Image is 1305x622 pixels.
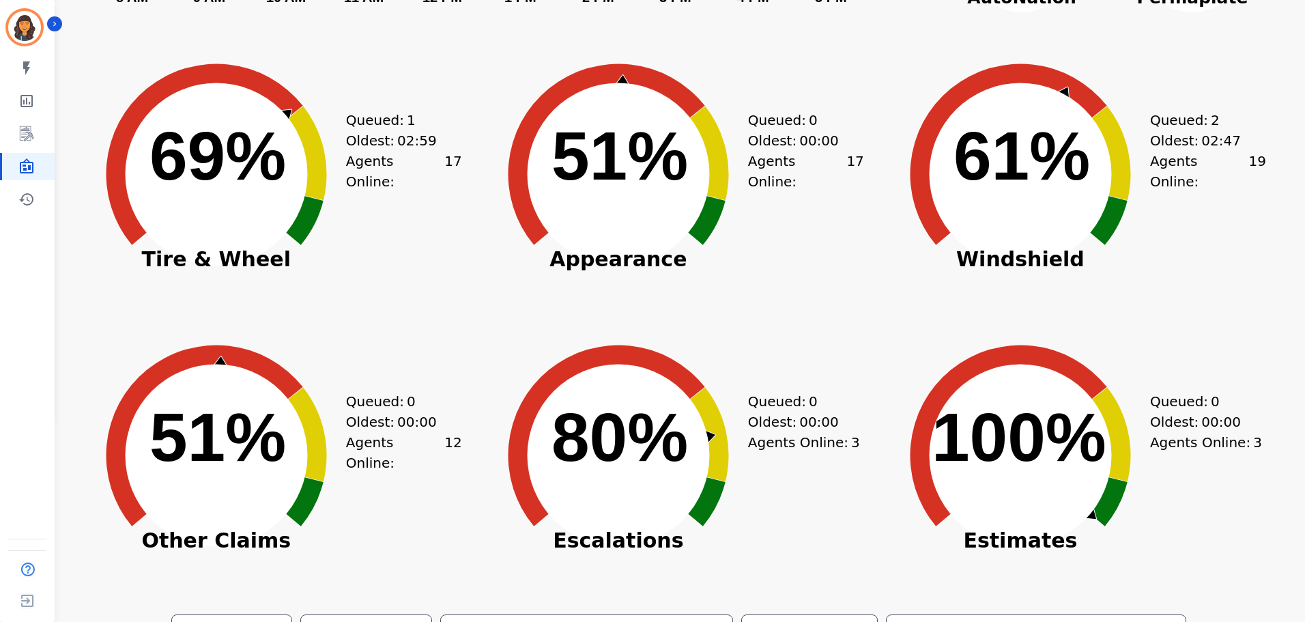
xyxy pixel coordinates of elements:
text: 100% [932,399,1106,475]
div: Agents Online: [748,432,864,453]
span: Other Claims [80,534,353,548]
text: 69% [149,117,286,194]
div: Queued: [1150,110,1252,130]
span: 00:00 [799,130,839,151]
div: Queued: [748,110,850,130]
div: Oldest: [748,412,850,432]
div: Agents Online: [346,151,462,192]
span: 3 [851,432,860,453]
span: 02:47 [1201,130,1241,151]
span: Escalations [482,534,755,548]
span: 00:00 [799,412,839,432]
div: Queued: [346,110,448,130]
span: 00:00 [397,412,437,432]
span: 02:59 [397,130,437,151]
span: 0 [407,391,416,412]
span: 17 [846,151,863,192]
div: Queued: [1150,391,1252,412]
text: 51% [149,399,286,475]
div: Queued: [346,391,448,412]
span: 2 [1211,110,1220,130]
span: 0 [809,391,818,412]
div: Agents Online: [748,151,864,192]
span: 00:00 [1201,412,1241,432]
div: Oldest: [1150,130,1252,151]
div: Oldest: [748,130,850,151]
div: Agents Online: [1150,151,1266,192]
div: Queued: [748,391,850,412]
text: 51% [551,117,688,194]
span: 17 [444,151,461,192]
span: 12 [444,432,461,473]
span: 3 [1253,432,1262,453]
text: 61% [953,117,1090,194]
span: 0 [809,110,818,130]
span: 1 [407,110,416,130]
span: Tire & Wheel [80,253,353,266]
span: 0 [1211,391,1220,412]
div: Agents Online: [346,432,462,473]
span: Appearance [482,253,755,266]
div: Agents Online: [1150,432,1266,453]
span: 19 [1248,151,1265,192]
img: Bordered avatar [8,11,41,44]
text: 80% [551,399,688,475]
span: Estimates [884,534,1157,548]
span: Windshield [884,253,1157,266]
div: Oldest: [1150,412,1252,432]
div: Oldest: [346,412,448,432]
div: Oldest: [346,130,448,151]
